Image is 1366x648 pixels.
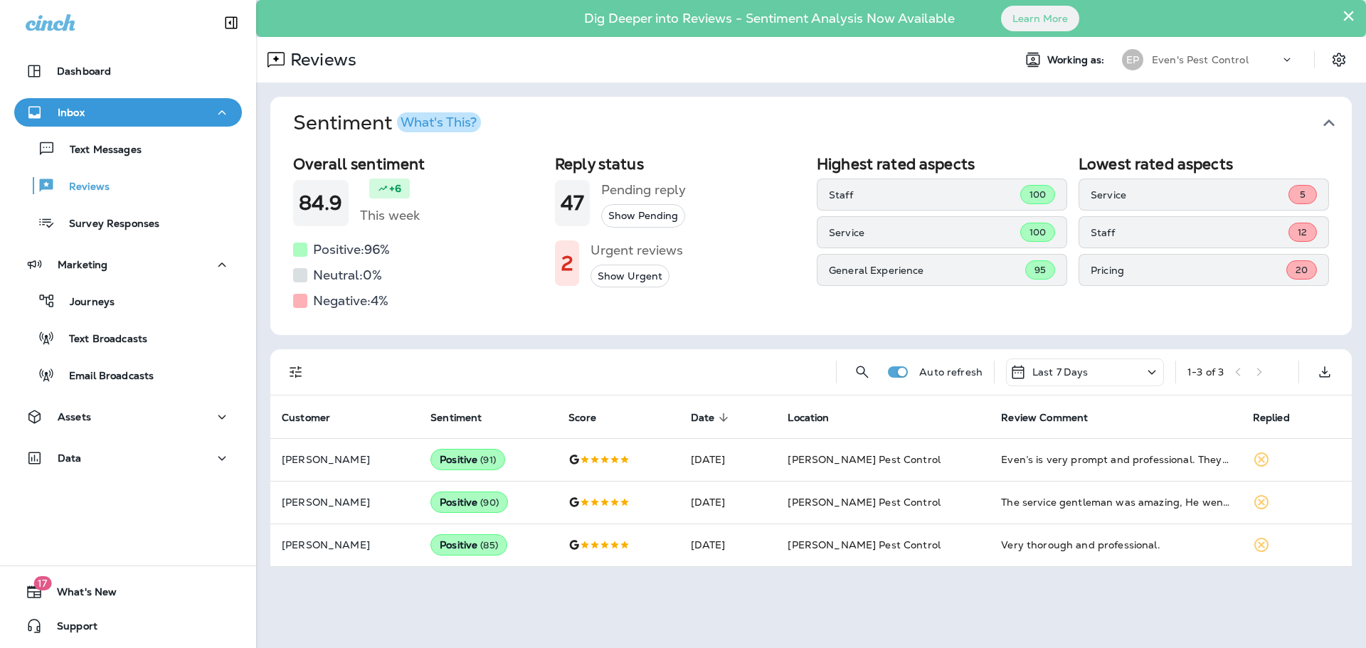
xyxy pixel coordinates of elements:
p: [PERSON_NAME] [282,539,408,551]
p: Inbox [58,107,85,118]
span: 20 [1296,264,1308,276]
div: Positive [430,449,505,470]
p: +6 [389,181,401,196]
button: Dashboard [14,57,242,85]
button: Filters [282,358,310,386]
span: Review Comment [1001,412,1088,424]
p: [PERSON_NAME] [282,496,408,508]
span: ( 85 ) [480,539,498,551]
span: 95 [1034,264,1046,276]
h2: Reply status [555,155,805,173]
p: Service [829,227,1020,238]
span: 12 [1298,226,1307,238]
button: Inbox [14,98,242,127]
p: Survey Responses [55,218,159,231]
span: [PERSON_NAME] Pest Control [788,496,941,509]
div: 1 - 3 of 3 [1187,366,1224,378]
p: Text Messages [55,144,142,157]
button: Data [14,444,242,472]
button: Show Pending [601,204,685,228]
button: What's This? [397,112,481,132]
button: Survey Responses [14,208,242,238]
span: 17 [33,576,51,590]
span: Customer [282,412,330,424]
button: Search Reviews [848,358,877,386]
p: Marketing [58,259,107,270]
div: Even’s is very prompt and professional. They always call ahead for appointments and technicians a... [1001,452,1229,467]
span: ( 91 ) [480,454,496,466]
button: 17What's New [14,578,242,606]
button: Show Urgent [591,265,669,288]
span: Customer [282,411,349,424]
p: Even's Pest Control [1152,54,1249,65]
span: What's New [43,586,117,603]
button: Settings [1326,47,1352,73]
p: Data [58,452,82,464]
button: Journeys [14,286,242,316]
p: General Experience [829,265,1025,276]
button: Support [14,612,242,640]
p: Last 7 Days [1032,366,1089,378]
p: Text Broadcasts [55,333,147,346]
span: Sentiment [430,412,482,424]
button: Text Messages [14,134,242,164]
span: Working as: [1047,54,1108,66]
span: Replied [1253,412,1290,424]
p: Reviews [55,181,110,194]
span: 100 [1029,226,1046,238]
h5: Neutral: 0 % [313,264,382,287]
button: Learn More [1001,6,1079,31]
p: [PERSON_NAME] [282,454,408,465]
span: Score [568,411,615,424]
button: Marketing [14,250,242,279]
button: Reviews [14,171,242,201]
span: Score [568,412,596,424]
p: Pricing [1091,265,1286,276]
h2: Overall sentiment [293,155,544,173]
span: Support [43,620,97,637]
h5: This week [360,204,420,227]
div: Positive [430,534,507,556]
p: Assets [58,411,91,423]
div: The service gentleman was amazing, He went above and beyond thank you for the wonderful service [1001,495,1229,509]
p: Dig Deeper into Reviews - Sentiment Analysis Now Available [543,16,996,21]
h5: Urgent reviews [591,239,683,262]
p: Auto refresh [919,366,983,378]
span: [PERSON_NAME] Pest Control [788,538,941,551]
button: Collapse Sidebar [211,9,251,37]
span: Date [691,411,734,424]
button: Email Broadcasts [14,360,242,390]
h1: 84.9 [299,191,343,215]
td: [DATE] [679,481,777,524]
p: Email Broadcasts [55,370,154,383]
button: Close [1342,4,1355,27]
div: EP [1122,49,1143,70]
div: What's This? [401,116,477,129]
span: Replied [1253,411,1308,424]
td: [DATE] [679,524,777,566]
div: Positive [430,492,508,513]
h2: Lowest rated aspects [1079,155,1329,173]
span: 100 [1029,188,1046,201]
span: Location [788,411,847,424]
button: SentimentWhat's This? [282,97,1363,149]
p: Staff [1091,227,1288,238]
div: SentimentWhat's This? [270,149,1352,335]
button: Text Broadcasts [14,323,242,353]
span: ( 90 ) [480,496,499,509]
span: Review Comment [1001,411,1106,424]
h5: Pending reply [601,179,686,201]
h5: Negative: 4 % [313,290,388,312]
button: Assets [14,403,242,431]
p: Service [1091,189,1288,201]
p: Reviews [285,49,356,70]
div: Very thorough and professional. [1001,538,1229,552]
button: Export as CSV [1311,358,1339,386]
h2: Highest rated aspects [817,155,1067,173]
span: Date [691,412,715,424]
p: Dashboard [57,65,111,77]
p: Staff [829,189,1020,201]
p: Journeys [55,296,115,309]
span: Location [788,412,829,424]
span: 5 [1300,188,1306,201]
